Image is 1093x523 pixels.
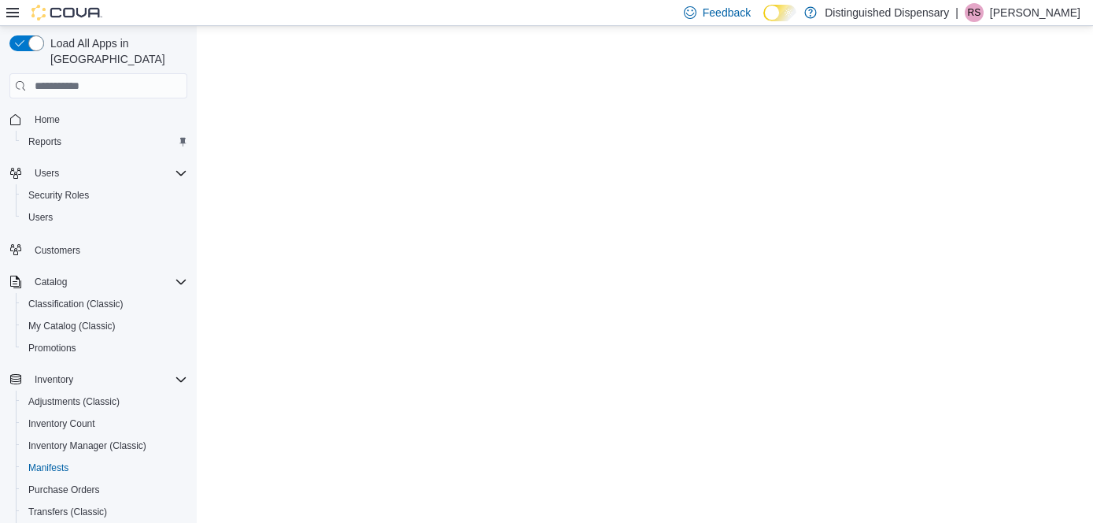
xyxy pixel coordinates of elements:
[22,295,130,313] a: Classification (Classic)
[28,239,187,259] span: Customers
[22,132,187,151] span: Reports
[16,315,194,337] button: My Catalog (Classic)
[35,167,59,180] span: Users
[16,457,194,479] button: Manifests
[28,320,116,332] span: My Catalog (Classic)
[28,164,187,183] span: Users
[16,413,194,435] button: Inventory Count
[22,208,59,227] a: Users
[22,503,113,521] a: Transfers (Classic)
[28,273,73,291] button: Catalog
[763,5,796,21] input: Dark Mode
[16,391,194,413] button: Adjustments (Classic)
[28,506,107,518] span: Transfers (Classic)
[16,131,194,153] button: Reports
[28,211,53,224] span: Users
[35,276,67,288] span: Catalog
[28,462,68,474] span: Manifests
[16,184,194,206] button: Security Roles
[22,480,106,499] a: Purchase Orders
[35,373,73,386] span: Inventory
[28,298,124,310] span: Classification (Classic)
[955,3,958,22] p: |
[22,317,187,336] span: My Catalog (Classic)
[22,392,187,411] span: Adjustments (Classic)
[28,484,100,496] span: Purchase Orders
[28,164,65,183] button: Users
[35,113,60,126] span: Home
[3,369,194,391] button: Inventory
[16,479,194,501] button: Purchase Orders
[22,132,68,151] a: Reports
[16,293,194,315] button: Classification (Classic)
[22,503,187,521] span: Transfers (Classic)
[44,35,187,67] span: Load All Apps in [GEOGRAPHIC_DATA]
[3,238,194,261] button: Customers
[22,414,102,433] a: Inventory Count
[703,5,751,20] span: Feedback
[16,337,194,359] button: Promotions
[22,436,187,455] span: Inventory Manager (Classic)
[35,244,80,257] span: Customers
[28,370,79,389] button: Inventory
[990,3,1080,22] p: [PERSON_NAME]
[22,186,95,205] a: Security Roles
[22,339,83,358] a: Promotions
[28,370,187,389] span: Inventory
[22,436,153,455] a: Inventory Manager (Classic)
[22,458,75,477] a: Manifests
[968,3,981,22] span: RS
[28,342,76,354] span: Promotions
[825,3,949,22] p: Distinguished Dispensary
[3,271,194,293] button: Catalog
[28,273,187,291] span: Catalog
[16,435,194,457] button: Inventory Manager (Classic)
[22,458,187,477] span: Manifests
[965,3,984,22] div: Rochelle Smith
[22,186,187,205] span: Security Roles
[28,241,87,260] a: Customers
[28,417,95,430] span: Inventory Count
[22,317,122,336] a: My Catalog (Classic)
[3,108,194,131] button: Home
[16,501,194,523] button: Transfers (Classic)
[3,162,194,184] button: Users
[22,208,187,227] span: Users
[22,414,187,433] span: Inventory Count
[28,135,61,148] span: Reports
[28,395,120,408] span: Adjustments (Classic)
[22,392,126,411] a: Adjustments (Classic)
[22,480,187,499] span: Purchase Orders
[28,189,89,202] span: Security Roles
[31,5,102,20] img: Cova
[22,339,187,358] span: Promotions
[22,295,187,313] span: Classification (Classic)
[28,440,146,452] span: Inventory Manager (Classic)
[28,110,66,129] a: Home
[16,206,194,228] button: Users
[28,109,187,129] span: Home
